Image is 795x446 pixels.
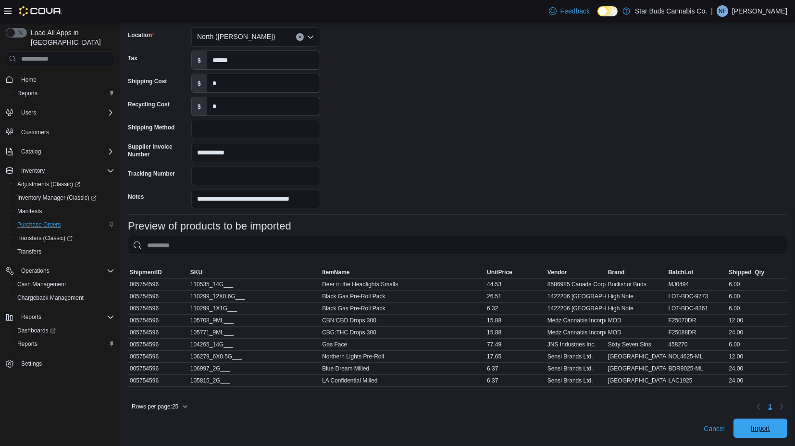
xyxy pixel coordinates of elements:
[606,267,667,278] button: Brand
[320,375,485,386] div: LA Confidential Milled
[128,303,188,314] div: 005754596
[666,315,727,326] div: F25070DR
[768,402,772,411] span: 1
[17,89,37,97] span: Reports
[17,74,40,86] a: Home
[727,339,787,350] div: 6.00
[2,145,118,158] button: Catalog
[21,148,41,155] span: Catalog
[21,360,42,368] span: Settings
[711,5,713,17] p: |
[753,401,764,412] button: Previous page
[704,424,725,433] span: Cancel
[606,375,667,386] div: [GEOGRAPHIC_DATA]
[10,278,118,291] button: Cash Management
[17,107,40,118] button: Users
[17,126,114,138] span: Customers
[13,178,84,190] a: Adjustments (Classic)
[128,375,188,386] div: 005754596
[13,292,114,304] span: Chargeback Management
[485,327,546,338] div: 15.88
[10,178,118,191] a: Adjustments (Classic)
[128,236,787,255] input: This is a search bar. As you type, the results lower in the page will automatically filter.
[666,351,727,362] div: NOL4625-ML
[485,291,546,302] div: 26.51
[727,363,787,374] div: 24.00
[606,291,667,302] div: High Note
[13,192,114,204] span: Inventory Manager (Classic)
[764,399,776,414] ul: Pagination for table: MemoryTable from EuiInMemoryTable
[10,218,118,231] button: Purchase Orders
[732,5,787,17] p: [PERSON_NAME]
[10,245,118,258] button: Transfers
[17,358,46,370] a: Settings
[485,315,546,326] div: 15.88
[13,246,114,257] span: Transfers
[130,268,162,276] span: ShipmentID
[666,363,727,374] div: BDR9025-ML
[13,292,87,304] a: Chargeback Management
[727,327,787,338] div: 24.00
[21,167,45,175] span: Inventory
[17,265,114,277] span: Operations
[719,5,726,17] span: NF
[17,73,114,85] span: Home
[666,291,727,302] div: LOT-BDC-9773
[21,128,49,136] span: Customers
[2,357,118,370] button: Settings
[2,264,118,278] button: Operations
[296,33,304,41] button: Clear input
[17,165,114,177] span: Inventory
[128,170,175,178] label: Tracking Number
[546,327,606,338] div: Medz Cannabis Incorporated
[192,74,207,92] label: $
[666,279,727,290] div: MJ0494
[17,107,114,118] span: Users
[546,339,606,350] div: JNS Industries Inc.
[727,303,787,314] div: 6.00
[546,315,606,326] div: Medz Cannabis Incorporated
[606,279,667,290] div: Buckshot Buds
[13,279,70,290] a: Cash Management
[19,6,62,16] img: Cova
[320,351,485,362] div: Northern Lights Pre-Roll
[10,324,118,337] a: Dashboards
[128,101,170,108] label: Recycling Cost
[17,248,41,255] span: Transfers
[10,87,118,100] button: Reports
[485,303,546,314] div: 6.32
[547,268,567,276] span: Vendor
[727,315,787,326] div: 12.00
[546,375,606,386] div: Sensi Brands Ltd.
[727,291,787,302] div: 6.00
[13,279,114,290] span: Cash Management
[13,192,100,204] a: Inventory Manager (Classic)
[10,231,118,245] a: Transfers (Classic)
[307,33,314,41] button: Open list of options
[606,363,667,374] div: [GEOGRAPHIC_DATA]
[666,375,727,386] div: LAC1925
[128,54,137,62] label: Tax
[17,265,53,277] button: Operations
[727,375,787,386] div: 24.00
[320,339,485,350] div: Gas Face
[485,375,546,386] div: 6.37
[606,351,667,362] div: [GEOGRAPHIC_DATA]
[13,246,45,257] a: Transfers
[727,279,787,290] div: 6.00
[764,399,776,414] button: Page 1 of 1
[188,315,320,326] div: 105708_9ML___
[545,1,594,21] a: Feedback
[13,178,114,190] span: Adjustments (Classic)
[546,363,606,374] div: Sensi Brands Ltd.
[13,325,114,336] span: Dashboards
[10,337,118,351] button: Reports
[17,221,61,229] span: Purchase Orders
[132,403,178,410] span: Rows per page : 25
[10,204,118,218] button: Manifests
[666,327,727,338] div: F25088DR
[546,279,606,290] div: 8586985 Canada Corp - Will Cannabis Group
[128,401,192,412] button: Rows per page:25
[13,232,114,244] span: Transfers (Classic)
[128,143,187,158] label: Supplier Invoice Number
